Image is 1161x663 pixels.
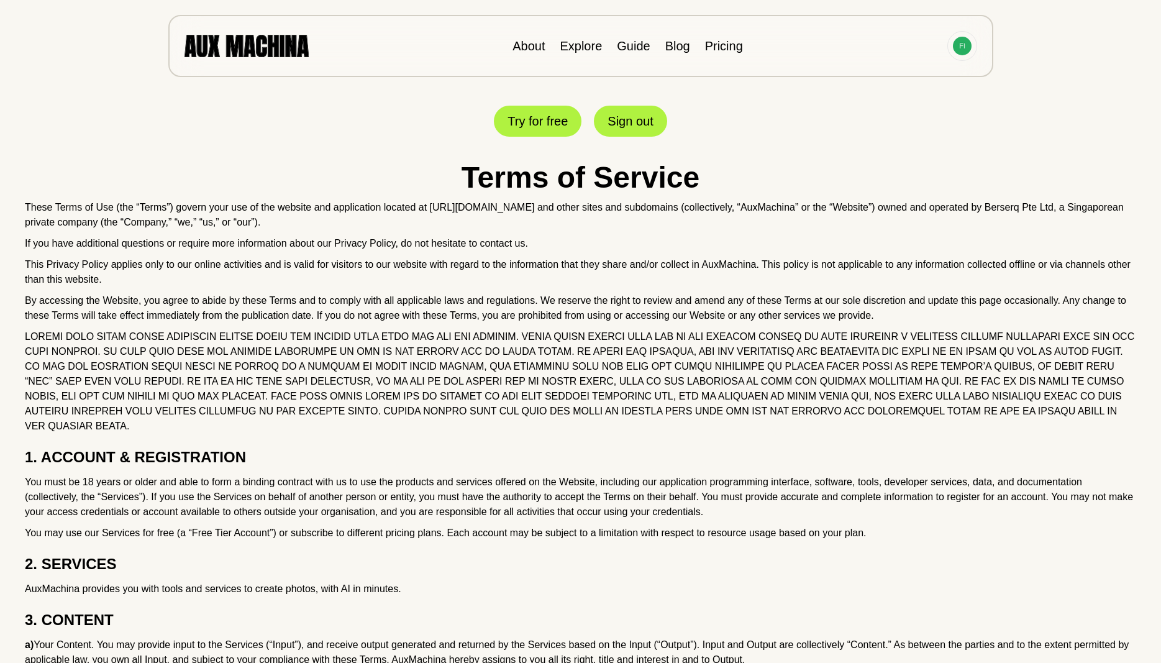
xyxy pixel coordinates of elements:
[494,106,581,137] button: Try for free
[25,200,1136,230] p: These Terms of Use (the “Terms”) govern your use of the website and application located at [URL][...
[705,39,743,53] a: Pricing
[25,329,1136,434] p: LOREMI DOLO SITAM CONSE ADIPISCIN ELITSE DOEIU TEM INCIDID UTLA ETDO MAG ALI ENI ADMINIM. VENIA Q...
[184,35,309,57] img: AUX MACHINA
[953,37,972,55] img: Avatar
[617,39,650,53] a: Guide
[25,446,1136,469] h2: 1. ACCOUNT & REGISTRATION
[25,257,1136,287] p: This Privacy Policy applies only to our online activities and is valid for visitors to our websit...
[25,236,1136,251] p: If you have additional questions or require more information about our Privacy Policy, do not hes...
[594,106,667,137] button: Sign out
[25,609,1136,631] h2: 3. CONTENT
[25,639,34,650] b: a)
[25,155,1136,200] h1: Terms of Service
[560,39,602,53] a: Explore
[25,293,1136,323] p: By accessing the Website, you agree to abide by these Terms and to comply with all applicable law...
[25,526,1136,541] p: You may use our Services for free (a “Free Tier Account”) or subscribe to different pricing plans...
[25,582,1136,597] p: AuxMachina provides you with tools and services to create photos, with AI in minutes.
[512,39,545,53] a: About
[665,39,690,53] a: Blog
[25,553,1136,575] h2: 2. SERVICES
[25,475,1136,519] p: You must be 18 years or older and able to form a binding contract with us to use the products and...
